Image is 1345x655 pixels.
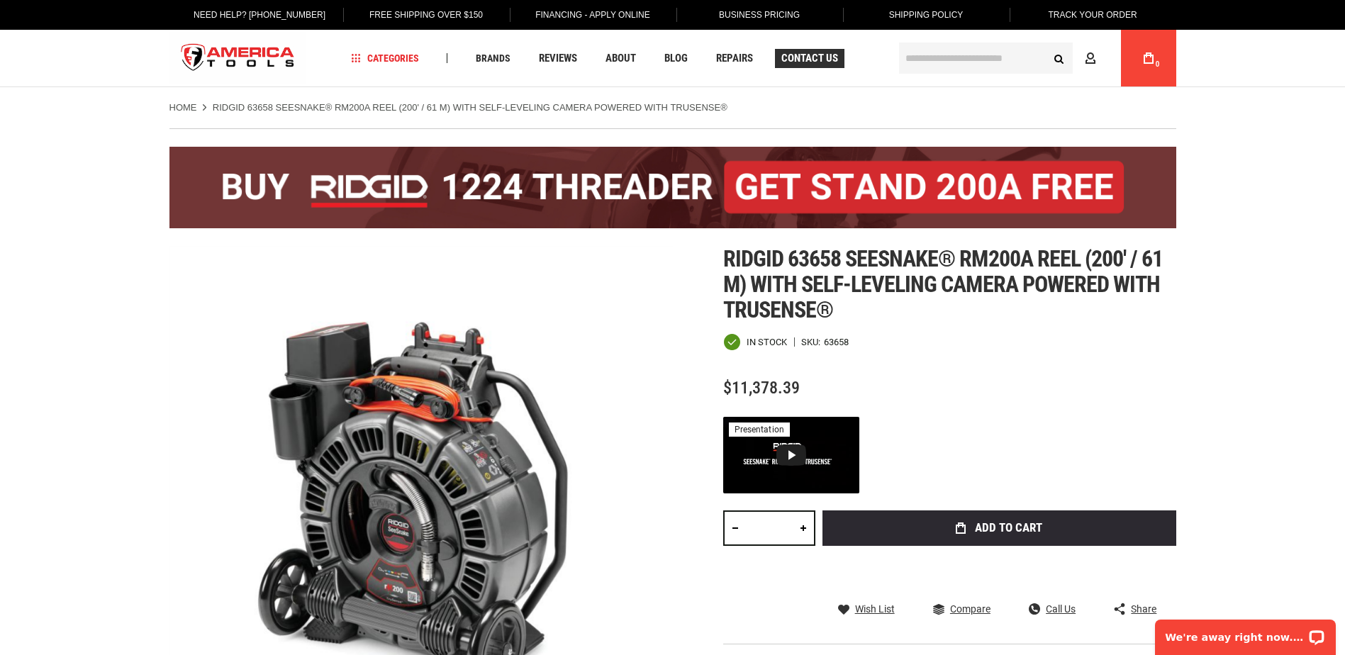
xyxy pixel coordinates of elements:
div: Availability [723,333,787,351]
span: Repairs [716,53,753,64]
span: About [605,53,636,64]
span: Wish List [855,604,895,614]
strong: RIDGID 63658 SEESNAKE® RM200A REEL (200' / 61 M) WITH SELF-LEVELING CAMERA POWERED WITH TRUSENSE® [213,102,727,113]
span: Categories [351,53,419,63]
span: Reviews [539,53,577,64]
a: Compare [933,603,990,615]
a: About [599,49,642,68]
span: Share [1131,604,1156,614]
a: Brands [469,49,517,68]
iframe: Secure express checkout frame [820,550,1179,591]
span: 0 [1156,60,1160,68]
a: Wish List [838,603,895,615]
span: Compare [950,604,990,614]
span: In stock [747,337,787,347]
img: America Tools [169,32,307,85]
a: Repairs [710,49,759,68]
span: Add to Cart [975,522,1042,534]
iframe: LiveChat chat widget [1146,610,1345,655]
img: BOGO: Buy the RIDGID® 1224 Threader (26092), get the 92467 200A Stand FREE! [169,147,1176,228]
a: Home [169,101,197,114]
button: Search [1046,45,1073,72]
span: $11,378.39 [723,378,800,398]
a: Categories [345,49,425,68]
a: store logo [169,32,307,85]
strong: SKU [801,337,824,347]
span: Blog [664,53,688,64]
span: Brands [476,53,510,63]
span: Ridgid 63658 seesnake® rm200a reel (200' / 61 m) with self-leveling camera powered with trusense® [723,245,1163,323]
span: Contact Us [781,53,838,64]
a: Contact Us [775,49,844,68]
span: Shipping Policy [889,10,964,20]
a: 0 [1135,30,1162,86]
button: Add to Cart [822,510,1176,546]
a: Reviews [532,49,584,68]
span: Call Us [1046,604,1076,614]
a: Blog [658,49,694,68]
div: 63658 [824,337,849,347]
a: Call Us [1029,603,1076,615]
